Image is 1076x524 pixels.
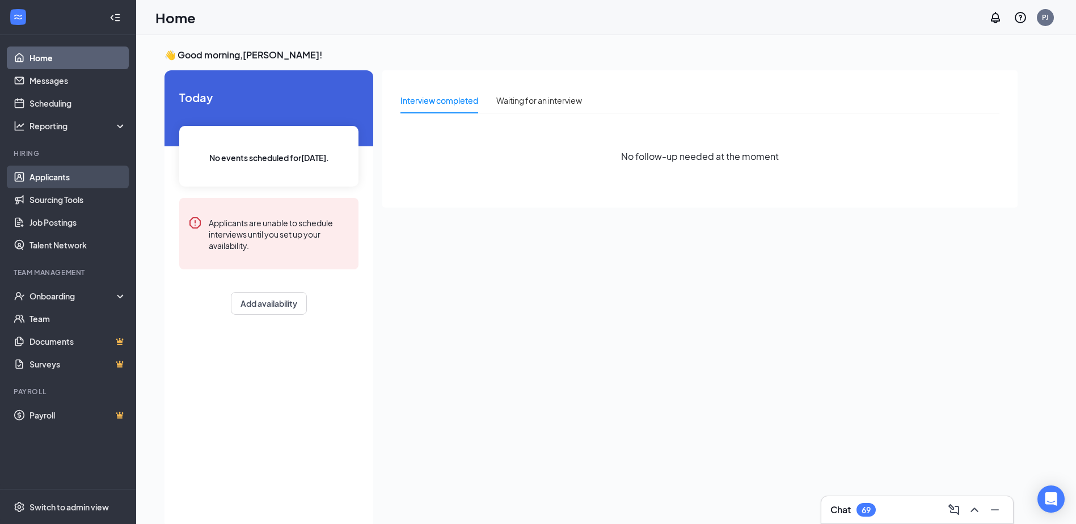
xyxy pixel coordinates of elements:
[830,504,851,516] h3: Chat
[496,94,582,107] div: Waiting for an interview
[164,49,1018,61] h3: 👋 Good morning, [PERSON_NAME] !
[209,216,349,251] div: Applicants are unable to schedule interviews until you set up your availability.
[14,501,25,513] svg: Settings
[988,503,1002,517] svg: Minimize
[14,149,124,158] div: Hiring
[231,292,307,315] button: Add availability
[14,290,25,302] svg: UserCheck
[29,501,109,513] div: Switch to admin view
[14,268,124,277] div: Team Management
[1014,11,1027,24] svg: QuestionInfo
[29,92,126,115] a: Scheduling
[188,216,202,230] svg: Error
[179,88,358,106] span: Today
[29,120,127,132] div: Reporting
[1037,485,1065,513] div: Open Intercom Messenger
[29,290,117,302] div: Onboarding
[29,47,126,69] a: Home
[621,149,779,163] span: No follow-up needed at the moment
[12,11,24,23] svg: WorkstreamLogo
[965,501,984,519] button: ChevronUp
[29,211,126,234] a: Job Postings
[862,505,871,515] div: 69
[1042,12,1049,22] div: PJ
[209,151,329,164] span: No events scheduled for [DATE] .
[989,11,1002,24] svg: Notifications
[945,501,963,519] button: ComposeMessage
[29,188,126,211] a: Sourcing Tools
[14,120,25,132] svg: Analysis
[109,12,121,23] svg: Collapse
[155,8,196,27] h1: Home
[400,94,478,107] div: Interview completed
[29,69,126,92] a: Messages
[29,353,126,375] a: SurveysCrown
[29,234,126,256] a: Talent Network
[968,503,981,517] svg: ChevronUp
[14,387,124,396] div: Payroll
[29,166,126,188] a: Applicants
[29,307,126,330] a: Team
[986,501,1004,519] button: Minimize
[947,503,961,517] svg: ComposeMessage
[29,404,126,426] a: PayrollCrown
[29,330,126,353] a: DocumentsCrown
